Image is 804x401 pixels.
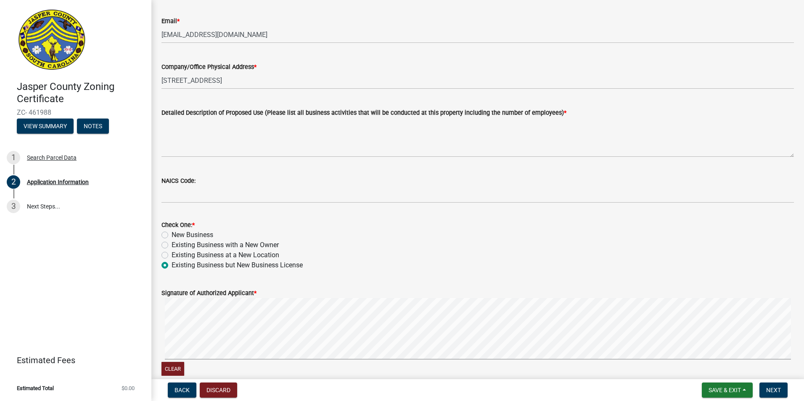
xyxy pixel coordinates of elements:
[77,123,109,130] wm-modal-confirm: Notes
[7,151,20,164] div: 1
[161,178,196,184] label: NAICS Code:
[161,18,180,24] label: Email
[7,175,20,189] div: 2
[709,387,741,393] span: Save & Exit
[175,387,190,393] span: Back
[766,387,781,393] span: Next
[17,123,74,130] wm-modal-confirm: Summary
[17,108,135,116] span: ZC- 461988
[161,64,257,70] label: Company/Office Physical Address
[168,383,196,398] button: Back
[172,230,213,240] label: New Business
[122,385,135,391] span: $0.00
[17,9,87,72] img: Jasper County, South Carolina
[17,81,145,105] h4: Jasper County Zoning Certificate
[17,119,74,134] button: View Summary
[161,362,184,376] button: Clear
[27,179,89,185] div: Application Information
[200,383,237,398] button: Discard
[17,385,54,391] span: Estimated Total
[172,250,279,260] label: Existing Business at a New Location
[7,352,138,369] a: Estimated Fees
[172,260,303,270] label: Existing Business but New Business License
[161,222,195,228] label: Check One:
[702,383,753,398] button: Save & Exit
[161,290,257,296] label: Signature of Authorized Applicant
[759,383,788,398] button: Next
[77,119,109,134] button: Notes
[161,110,566,116] label: Detailed Description of Proposed Use (Please list all business activities that will be conducted ...
[7,200,20,213] div: 3
[27,155,77,161] div: Search Parcel Data
[172,240,279,250] label: Existing Business with a New Owner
